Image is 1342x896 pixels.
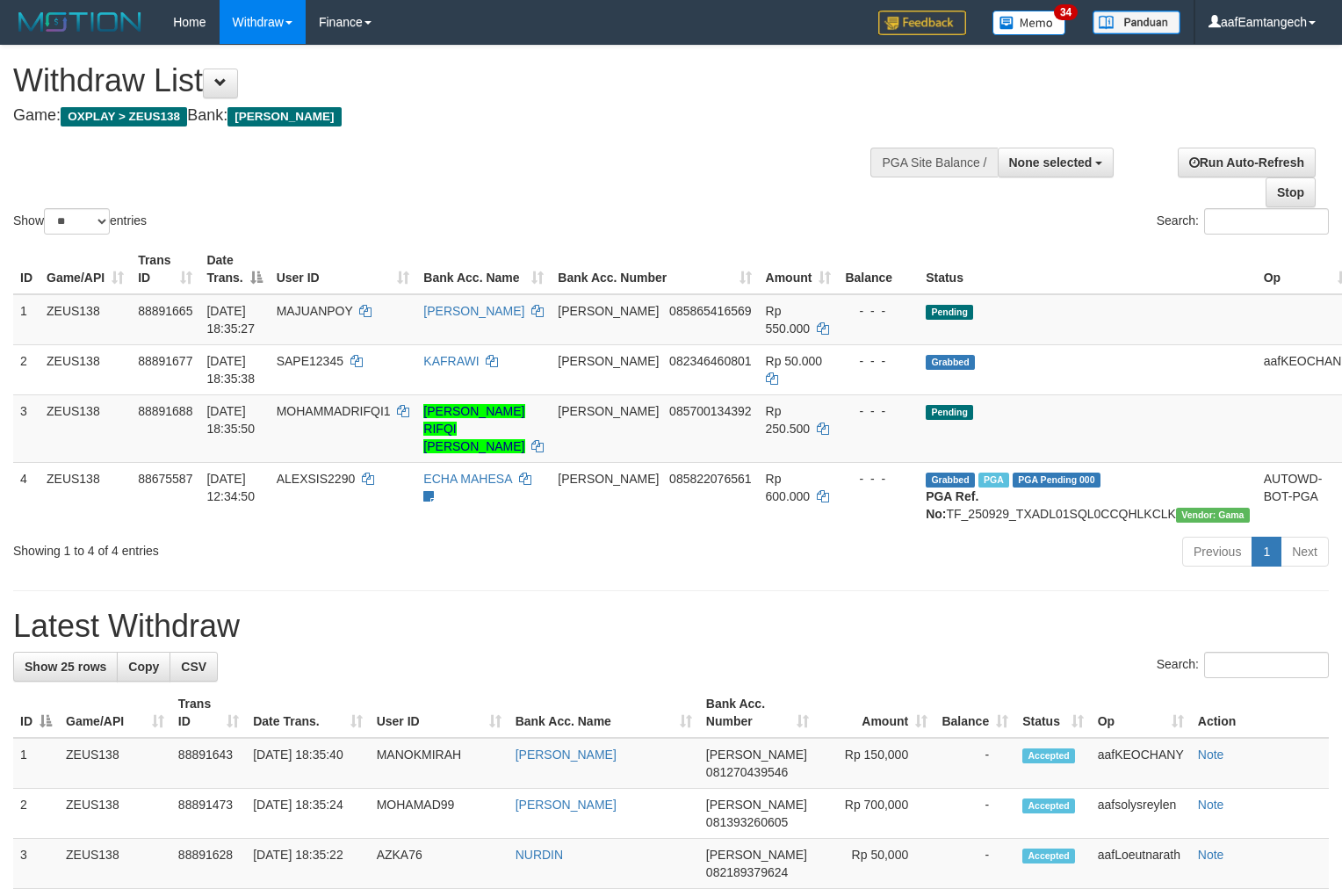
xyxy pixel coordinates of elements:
a: Run Auto-Refresh [1178,148,1316,177]
h4: Game: Bank: [13,107,877,125]
td: aafLoeutnarath [1091,839,1191,889]
td: Rp 700,000 [816,789,935,839]
span: Grabbed [926,473,975,488]
td: ZEUS138 [40,344,131,394]
th: Date Trans.: activate to sort column descending [199,244,269,294]
span: Accepted [1022,798,1075,813]
td: ZEUS138 [40,294,131,345]
td: ZEUS138 [59,789,171,839]
h1: Latest Withdraw [13,609,1329,644]
span: Grabbed [926,355,975,370]
a: Note [1198,798,1224,812]
div: - - - [845,352,912,370]
label: Search: [1157,652,1329,678]
span: Rp 50.000 [766,354,823,368]
a: [PERSON_NAME] [423,304,524,318]
span: None selected [1009,155,1093,170]
th: Bank Acc. Number: activate to sort column ascending [551,244,758,294]
span: 88891688 [138,404,192,418]
span: [PERSON_NAME] [706,748,807,762]
a: [PERSON_NAME] [516,748,617,762]
span: Rp 250.500 [766,404,811,436]
span: SAPE12345 [277,354,343,368]
th: Balance: activate to sort column ascending [934,688,1015,738]
td: 2 [13,789,59,839]
div: - - - [845,302,912,320]
a: 1 [1252,537,1281,567]
img: Feedback.jpg [878,11,966,35]
td: [DATE] 18:35:24 [246,789,369,839]
input: Search: [1204,652,1329,678]
span: PGA Pending [1013,473,1100,488]
span: [DATE] 18:35:27 [206,304,255,336]
td: 3 [13,839,59,889]
span: 88675587 [138,472,192,486]
span: Copy 085700134392 to clipboard [669,404,751,418]
span: 88891677 [138,354,192,368]
span: OXPLAY > ZEUS138 [61,107,187,126]
img: Button%20Memo.svg [992,11,1066,35]
td: AZKA76 [370,839,509,889]
td: 3 [13,394,40,462]
td: Rp 50,000 [816,839,935,889]
td: MANOKMIRAH [370,738,509,789]
span: Copy 082189379624 to clipboard [706,865,788,879]
a: Copy [117,652,170,682]
input: Search: [1204,208,1329,235]
span: [DATE] 18:35:38 [206,354,255,386]
span: Copy 081393260605 to clipboard [706,815,788,829]
label: Show entries [13,208,147,235]
th: Status [919,244,1257,294]
span: [PERSON_NAME] [227,107,341,126]
th: Amount: activate to sort column ascending [816,688,935,738]
td: [DATE] 18:35:40 [246,738,369,789]
span: Copy 081270439546 to clipboard [706,765,788,779]
span: Marked by aafpengsreynich [978,473,1009,488]
th: Trans ID: activate to sort column ascending [171,688,246,738]
a: Note [1198,848,1224,862]
th: ID: activate to sort column descending [13,688,59,738]
span: Copy [128,660,159,674]
span: Copy 085865416569 to clipboard [669,304,751,318]
span: Pending [926,305,973,320]
span: [DATE] 18:35:50 [206,404,255,436]
th: ID [13,244,40,294]
td: ZEUS138 [59,738,171,789]
a: ECHA MAHESA [423,472,511,486]
span: MAJUANPOY [277,304,353,318]
span: Rp 600.000 [766,472,811,503]
span: Accepted [1022,849,1075,863]
a: Stop [1266,177,1316,207]
th: Game/API: activate to sort column ascending [59,688,171,738]
td: ZEUS138 [40,394,131,462]
a: Next [1281,537,1329,567]
span: Vendor URL: https://trx31.1velocity.biz [1176,508,1250,523]
span: Copy 082346460801 to clipboard [669,354,751,368]
span: CSV [181,660,206,674]
span: [PERSON_NAME] [706,848,807,862]
td: MOHAMAD99 [370,789,509,839]
span: [PERSON_NAME] [558,304,659,318]
td: Rp 150,000 [816,738,935,789]
td: aafKEOCHANY [1091,738,1191,789]
button: None selected [998,148,1115,177]
td: TF_250929_TXADL01SQL0CCQHLKCLK [919,462,1257,530]
a: [PERSON_NAME] [516,798,617,812]
a: NURDIN [516,848,563,862]
div: PGA Site Balance / [870,148,997,177]
span: ALEXSIS2290 [277,472,356,486]
td: 88891628 [171,839,246,889]
span: 34 [1054,4,1078,20]
a: KAFRAWI [423,354,479,368]
th: Bank Acc. Name: activate to sort column ascending [509,688,699,738]
td: 88891643 [171,738,246,789]
th: Bank Acc. Number: activate to sort column ascending [699,688,816,738]
th: Op: activate to sort column ascending [1091,688,1191,738]
th: User ID: activate to sort column ascending [270,244,417,294]
td: 88891473 [171,789,246,839]
a: Previous [1182,537,1252,567]
a: CSV [170,652,218,682]
label: Search: [1157,208,1329,235]
th: Game/API: activate to sort column ascending [40,244,131,294]
span: [PERSON_NAME] [558,472,659,486]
